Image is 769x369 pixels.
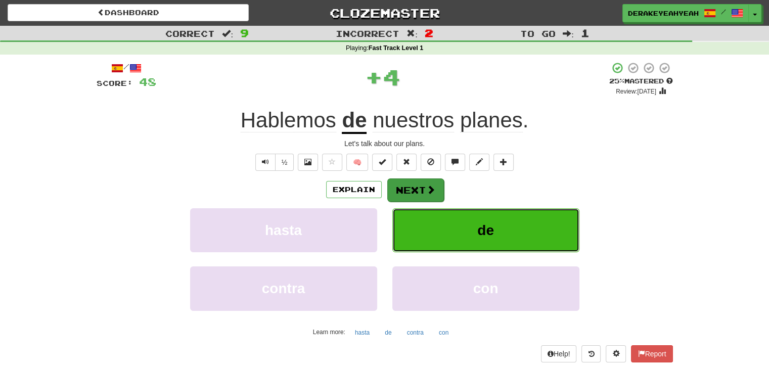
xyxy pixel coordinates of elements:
[383,64,400,89] span: 4
[262,281,305,296] span: contra
[445,154,465,171] button: Discuss sentence (alt+u)
[139,75,156,88] span: 48
[97,139,673,149] div: Let's talk about our plans.
[255,154,276,171] button: Play sentence audio (ctl+space)
[372,154,392,171] button: Set this sentence to 100% Mastered (alt+m)
[365,62,383,92] span: +
[609,77,673,86] div: Mastered
[313,329,345,336] small: Learn more:
[253,154,294,171] div: Text-to-speech controls
[631,345,672,362] button: Report
[346,154,368,171] button: 🧠
[349,325,375,340] button: hasta
[241,108,336,132] span: Hablemos
[265,222,302,238] span: hasta
[473,281,499,296] span: con
[387,178,444,202] button: Next
[609,77,624,85] span: 25 %
[392,266,579,310] button: con
[477,222,494,238] span: de
[369,44,424,52] strong: Fast Track Level 1
[392,208,579,252] button: de
[8,4,249,21] a: Dashboard
[541,345,577,362] button: Help!
[379,325,397,340] button: de
[190,266,377,310] button: contra
[275,154,294,171] button: ½
[222,29,233,38] span: :
[190,208,377,252] button: hasta
[373,108,454,132] span: nuestros
[165,28,215,38] span: Correct
[616,88,656,95] small: Review: [DATE]
[421,154,441,171] button: Ignore sentence (alt+i)
[97,62,156,74] div: /
[240,27,249,39] span: 9
[520,28,556,38] span: To go
[326,181,382,198] button: Explain
[581,27,590,39] span: 1
[264,4,505,22] a: Clozemaster
[396,154,417,171] button: Reset to 0% Mastered (alt+r)
[433,325,454,340] button: con
[406,29,418,38] span: :
[622,4,749,22] a: derakeyeahyeah /
[425,27,433,39] span: 2
[721,8,726,15] span: /
[401,325,429,340] button: contra
[628,9,699,18] span: derakeyeahyeah
[342,108,367,134] u: de
[493,154,514,171] button: Add to collection (alt+a)
[298,154,318,171] button: Show image (alt+x)
[367,108,528,132] span: .
[469,154,489,171] button: Edit sentence (alt+d)
[97,79,133,87] span: Score:
[460,108,523,132] span: planes
[322,154,342,171] button: Favorite sentence (alt+f)
[581,345,601,362] button: Round history (alt+y)
[563,29,574,38] span: :
[336,28,399,38] span: Incorrect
